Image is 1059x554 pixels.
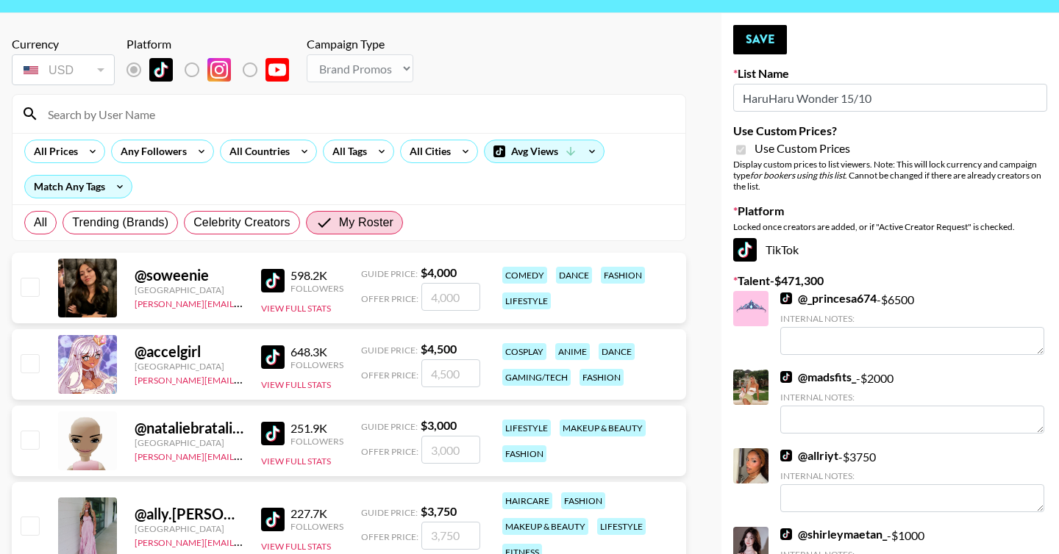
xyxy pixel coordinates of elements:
[126,54,301,85] div: List locked to TikTok.
[502,292,551,309] div: lifestyle
[307,37,413,51] div: Campaign Type
[421,265,457,279] strong: $ 4,000
[502,445,546,462] div: fashion
[780,291,877,306] a: @_princesa674
[560,420,646,436] div: makeup & beauty
[780,470,1044,481] div: Internal Notes:
[135,448,422,462] a: [PERSON_NAME][EMAIL_ADDRESS][PERSON_NAME][DOMAIN_NAME]
[733,25,787,54] button: Save
[780,528,792,540] img: TikTok
[135,523,243,534] div: [GEOGRAPHIC_DATA]
[780,450,792,461] img: TikTok
[733,159,1047,192] div: Display custom prices to list viewers. Note: This will lock currency and campaign type . Cannot b...
[290,268,343,283] div: 598.2K
[193,214,290,231] span: Celebrity Creators
[25,176,132,198] div: Match Any Tags
[780,313,1044,324] div: Internal Notes:
[733,204,1047,218] label: Platform
[135,419,243,437] div: @ nataliebratalie0
[780,370,856,384] a: @madsfits_
[361,345,418,356] span: Guide Price:
[780,370,1044,434] div: - $ 2000
[207,58,231,82] img: Instagram
[265,58,289,82] img: YouTube
[72,214,168,231] span: Trending (Brands)
[502,492,552,509] div: haircare
[135,342,243,361] div: @ accelgirl
[261,345,285,369] img: TikTok
[112,140,190,162] div: Any Followers
[755,141,850,156] span: Use Custom Prices
[290,506,343,521] div: 227.7K
[780,448,1044,512] div: - $ 3750
[339,214,393,231] span: My Roster
[485,140,604,162] div: Avg Views
[780,392,1044,403] div: Internal Notes:
[261,422,285,445] img: TikTok
[261,379,331,390] button: View Full Stats
[361,293,418,304] span: Offer Price:
[25,140,81,162] div: All Prices
[290,521,343,532] div: Followers
[733,221,1047,232] div: Locked once creators are added, or if "Active Creator Request" is checked.
[601,267,645,284] div: fashion
[780,291,1044,355] div: - $ 6500
[135,437,243,448] div: [GEOGRAPHIC_DATA]
[261,269,285,292] img: TikTok
[421,504,457,518] strong: $ 3,750
[555,343,590,360] div: anime
[361,446,418,457] span: Offer Price:
[12,51,115,88] div: Currency is locked to USD
[135,505,243,523] div: @ ally.[PERSON_NAME]
[421,418,457,432] strong: $ 3,000
[361,507,418,518] span: Guide Price:
[502,369,571,386] div: gaming/tech
[324,140,370,162] div: All Tags
[290,436,343,447] div: Followers
[221,140,293,162] div: All Countries
[421,522,480,550] input: 3,750
[561,492,605,509] div: fashion
[261,456,331,467] button: View Full Stats
[580,369,624,386] div: fashion
[401,140,454,162] div: All Cities
[39,102,677,126] input: Search by User Name
[750,170,845,181] em: for bookers using this list
[290,283,343,294] div: Followers
[421,436,480,464] input: 3,000
[502,420,551,436] div: lifestyle
[733,66,1047,81] label: List Name
[34,214,47,231] span: All
[421,283,480,311] input: 4,000
[15,57,112,83] div: USD
[12,37,115,51] div: Currency
[733,273,1047,288] label: Talent - $ 471,300
[733,238,1047,262] div: TikTok
[502,518,588,535] div: makeup & beauty
[261,303,331,314] button: View Full Stats
[135,266,243,284] div: @ soweenie
[361,421,418,432] span: Guide Price:
[556,267,592,284] div: dance
[733,123,1047,138] label: Use Custom Prices?
[135,534,422,548] a: [PERSON_NAME][EMAIL_ADDRESS][PERSON_NAME][DOMAIN_NAME]
[361,268,418,279] span: Guide Price:
[780,448,838,463] a: @allriyt
[135,284,243,295] div: [GEOGRAPHIC_DATA]
[597,518,646,535] div: lifestyle
[361,370,418,381] span: Offer Price:
[261,541,331,552] button: View Full Stats
[780,371,792,383] img: TikTok
[599,343,635,360] div: dance
[135,361,243,372] div: [GEOGRAPHIC_DATA]
[502,343,546,360] div: cosplay
[421,342,457,356] strong: $ 4,500
[149,58,173,82] img: TikTok
[126,37,301,51] div: Platform
[361,531,418,542] span: Offer Price:
[502,267,547,284] div: comedy
[421,359,480,387] input: 4,500
[733,238,757,262] img: TikTok
[135,295,422,309] a: [PERSON_NAME][EMAIL_ADDRESS][PERSON_NAME][DOMAIN_NAME]
[780,527,887,542] a: @shirleymaetan_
